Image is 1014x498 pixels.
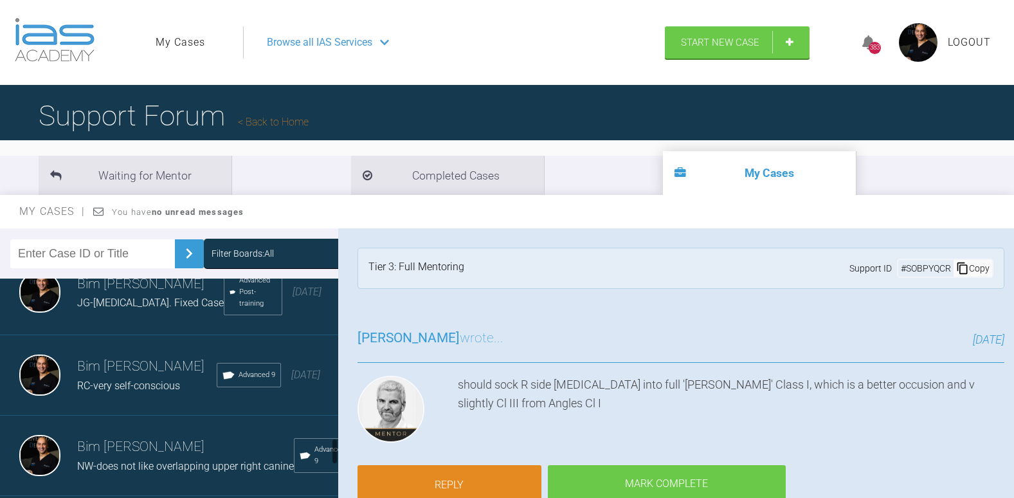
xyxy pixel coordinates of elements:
span: Support ID [849,261,892,275]
span: [PERSON_NAME] [358,330,460,346]
a: Logout [948,34,991,51]
span: You have [112,207,244,217]
img: Ross Hobson [358,376,424,443]
input: Enter Case ID or Title [10,239,175,268]
span: [DATE] [291,369,320,381]
span: RC-very self-conscious [77,380,180,392]
img: Bim Sawhney [19,272,60,313]
span: [DATE] [973,333,1004,346]
span: [DATE] [293,286,321,298]
span: JG-[MEDICAL_DATA]. Fixed Case [77,297,224,309]
li: Completed Cases [351,156,544,195]
h3: Bim [PERSON_NAME] [77,436,294,458]
a: My Cases [156,34,205,51]
span: Advanced Post-training [239,275,276,309]
img: profile.png [899,23,937,62]
div: Filter Boards: All [212,246,274,261]
span: Browse all IAS Services [267,34,372,51]
img: Bim Sawhney [19,435,60,476]
li: My Cases [663,151,856,195]
h3: Bim [PERSON_NAME] [77,356,217,378]
h3: Bim [PERSON_NAME] [77,273,224,295]
span: NW-does not like overlapping upper right canine [77,460,294,472]
h1: Support Forum [39,93,309,138]
span: Advanced 9 [239,369,275,381]
div: Tier 3: Full Mentoring [368,259,464,278]
div: should sock R side [MEDICAL_DATA] into full '[PERSON_NAME]' Class I, which is a better occusion a... [458,376,1004,448]
span: Start New Case [681,37,759,48]
a: Back to Home [238,116,309,128]
img: Bim Sawhney [19,355,60,396]
span: My Cases [19,205,86,217]
h3: wrote... [358,327,503,349]
strong: no unread messages [152,207,244,217]
a: Start New Case [665,26,810,59]
div: 383 [869,42,881,54]
img: chevronRight.28bd32b0.svg [179,243,199,264]
img: logo-light.3e3ef733.png [15,18,95,62]
span: Advanced 9 [314,444,347,467]
div: Copy [954,260,992,277]
div: # SOBPYQCR [898,261,954,275]
li: Waiting for Mentor [39,156,231,195]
